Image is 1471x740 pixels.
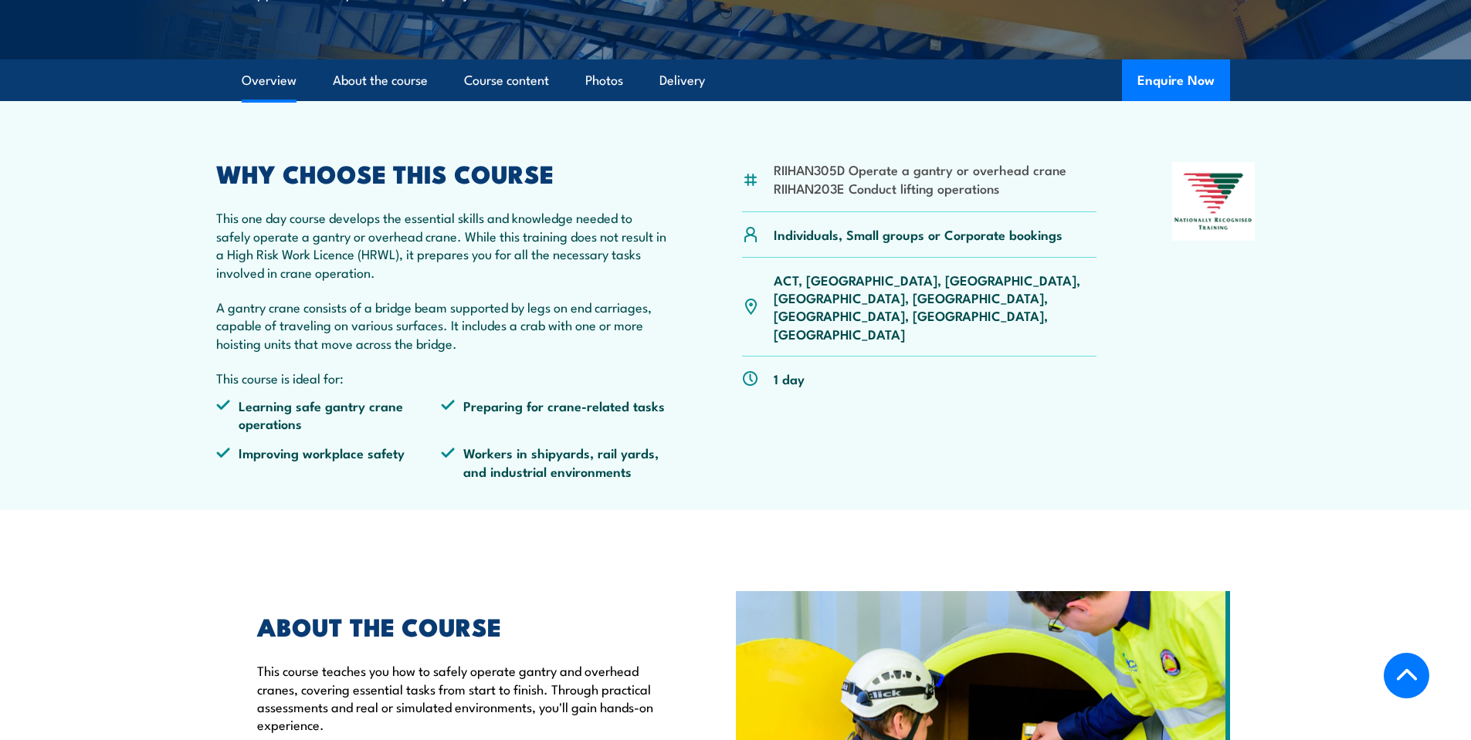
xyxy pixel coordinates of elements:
[659,60,705,101] a: Delivery
[216,369,667,387] p: This course is ideal for:
[216,208,667,281] p: This one day course develops the essential skills and knowledge needed to safely operate a gantry...
[774,161,1066,178] li: RIIHAN305D Operate a gantry or overhead crane
[216,444,442,480] li: Improving workplace safety
[216,397,442,433] li: Learning safe gantry crane operations
[774,271,1097,343] p: ACT, [GEOGRAPHIC_DATA], [GEOGRAPHIC_DATA], [GEOGRAPHIC_DATA], [GEOGRAPHIC_DATA], [GEOGRAPHIC_DATA...
[216,162,667,184] h2: WHY CHOOSE THIS COURSE
[333,60,428,101] a: About the course
[585,60,623,101] a: Photos
[774,225,1063,243] p: Individuals, Small groups or Corporate bookings
[774,370,805,387] p: 1 day
[441,444,666,480] li: Workers in shipyards, rail yards, and industrial environments
[257,661,665,734] p: This course teaches you how to safely operate gantry and overhead cranes, covering essential task...
[774,179,1066,197] li: RIIHAN203E Conduct lifting operations
[1122,59,1230,101] button: Enquire Now
[464,60,549,101] a: Course content
[441,397,666,433] li: Preparing for crane-related tasks
[1172,162,1256,241] img: Nationally Recognised Training logo.
[242,60,297,101] a: Overview
[216,298,667,352] p: A gantry crane consists of a bridge beam supported by legs on end carriages, capable of traveling...
[257,615,665,637] h2: ABOUT THE COURSE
